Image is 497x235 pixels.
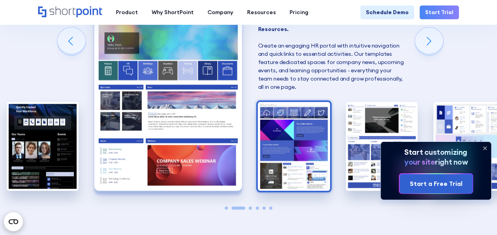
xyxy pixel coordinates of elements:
[258,9,405,91] p: Create an engaging HR portal with intuitive navigation and quick links to essential activities. O...
[282,6,315,19] a: Pricing
[249,206,252,209] span: Go to slide 3
[415,27,443,55] div: Next slide
[346,102,418,190] img: Designing a SharePoint site for HR
[290,8,308,17] div: Pricing
[409,179,462,188] div: Start a Free Trial
[420,6,459,19] a: Start Trial
[258,102,330,190] div: 3 / 6
[4,212,23,231] button: Open CMP widget
[458,197,497,235] iframe: Chat Widget
[94,9,242,190] div: 2 / 6
[262,206,266,209] span: Go to slide 5
[7,102,79,190] img: HR SharePoint Templates
[269,206,272,209] span: Go to slide 6
[57,27,86,55] div: Previous slide
[38,6,102,18] a: Home
[360,6,414,19] a: Schedule Demo
[145,6,200,19] a: Why ShortPoint
[94,9,242,190] img: Modern SharePoint Templates for HR
[240,6,282,19] a: Resources
[200,6,240,19] a: Company
[346,102,418,190] div: 4 / 6
[247,8,276,17] div: Resources
[400,174,472,193] a: Start a Free Trial
[207,8,233,17] div: Company
[116,8,138,17] div: Product
[231,206,245,209] span: Go to slide 2
[225,206,228,209] span: Go to slide 1
[256,206,259,209] span: Go to slide 4
[109,6,145,19] a: Product
[152,8,194,17] div: Why ShortPoint
[258,102,330,190] img: SharePoint Template for HR
[7,102,79,190] div: 1 / 6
